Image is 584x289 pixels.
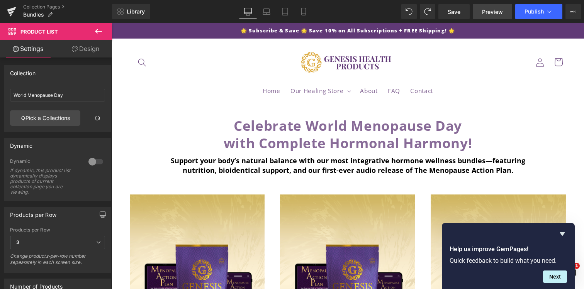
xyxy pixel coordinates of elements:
a: Pick a Collections [10,110,80,126]
span: Library [127,8,145,15]
button: More [565,4,581,19]
span: 1 [574,263,580,269]
span: Contact [299,64,321,72]
div: If dynamic, this product list dynamically displays products of current collection page you are vi... [10,168,80,195]
b: Celebrate World Menopause Day with Complete Hormonal Harmony! [112,93,360,129]
span: FAQ [276,64,289,72]
p: Quick feedback to build what you need. [450,257,567,264]
a: Design [58,40,114,57]
span: About [248,64,266,72]
a: Contact [294,59,326,77]
a: Desktop [239,4,257,19]
button: Undo [401,4,417,19]
button: Redo [420,4,435,19]
img: Genesis Health Products logo [188,27,285,51]
a: Home [146,59,174,77]
summary: Search [21,30,40,48]
b: 3 [16,239,19,245]
a: Mobile [294,4,313,19]
button: Next question [543,270,567,283]
a: Laptop [257,4,276,19]
span: Preview [482,8,503,16]
a: About [243,59,271,77]
button: Hide survey [558,229,567,238]
a: Preview [473,4,512,19]
div: Collection [10,66,36,76]
span: Our Healing Store [179,64,232,72]
a: FAQ [271,59,294,77]
div: Products per Row [10,207,56,218]
div: Help us improve GemPages! [450,229,567,283]
div: Dynamic [10,158,81,166]
b: Support your body’s natural balance with our most integrative hormone wellness bundles—featuring ... [59,133,414,152]
div: Dynamic [10,138,32,149]
a: Tablet [276,4,294,19]
div: Products per Row [10,227,105,233]
summary: Our Healing Store [174,59,243,77]
span: Publish [525,8,544,15]
h2: Help us improve GemPages! [450,245,567,254]
span: Save [448,8,460,16]
button: Publish [515,4,562,19]
a: Collection Pages [23,4,112,10]
a: New Library [112,4,150,19]
span: Bundles [23,12,44,18]
div: Change products-per-row number sepearately in each screen size. [10,253,105,270]
span: Home [151,64,169,72]
span: Product List [20,29,58,35]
